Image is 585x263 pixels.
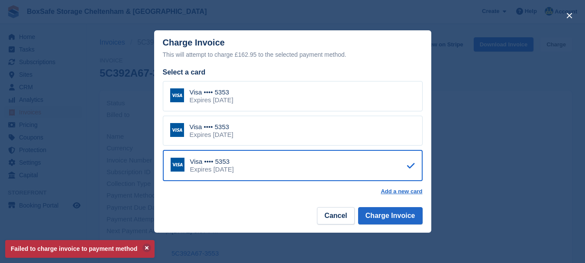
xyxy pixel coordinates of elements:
button: Cancel [317,207,354,224]
button: close [562,9,576,23]
div: Expires [DATE] [190,96,233,104]
div: Visa •••• 5353 [190,158,234,166]
div: This will attempt to charge £162.95 to the selected payment method. [163,49,423,60]
div: Select a card [163,67,423,78]
div: Visa •••• 5353 [190,88,233,96]
img: Visa Logo [171,158,184,172]
p: Failed to charge invoice to payment method [5,240,155,258]
div: Charge Invoice [163,38,423,60]
button: Charge Invoice [358,207,423,224]
div: Expires [DATE] [190,131,233,139]
div: Expires [DATE] [190,166,234,173]
img: Visa Logo [170,88,184,102]
a: Add a new card [381,188,422,195]
div: Visa •••• 5353 [190,123,233,131]
img: Visa Logo [170,123,184,137]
